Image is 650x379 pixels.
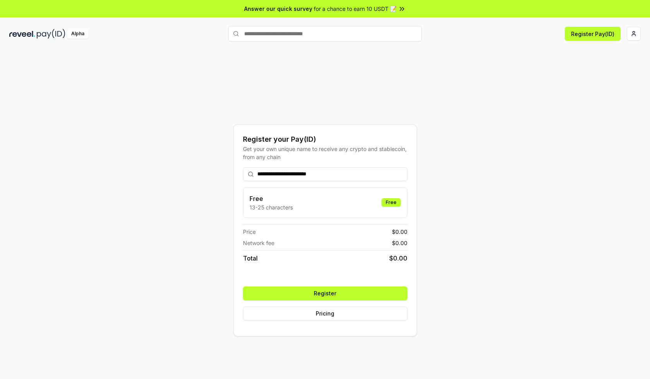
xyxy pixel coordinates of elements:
button: Register [243,286,407,300]
div: Register your Pay(ID) [243,134,407,145]
span: Price [243,228,256,236]
img: reveel_dark [9,29,35,39]
span: Total [243,254,258,263]
span: $ 0.00 [389,254,407,263]
span: Answer our quick survey [244,5,312,13]
span: Network fee [243,239,274,247]
p: 13-25 characters [250,203,293,211]
button: Register Pay(ID) [565,27,621,41]
span: $ 0.00 [392,228,407,236]
button: Pricing [243,307,407,321]
span: for a chance to earn 10 USDT 📝 [314,5,397,13]
span: $ 0.00 [392,239,407,247]
img: pay_id [37,29,65,39]
h3: Free [250,194,293,203]
div: Get your own unique name to receive any crypto and stablecoin, from any chain [243,145,407,161]
div: Alpha [67,29,89,39]
div: Free [381,198,401,207]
